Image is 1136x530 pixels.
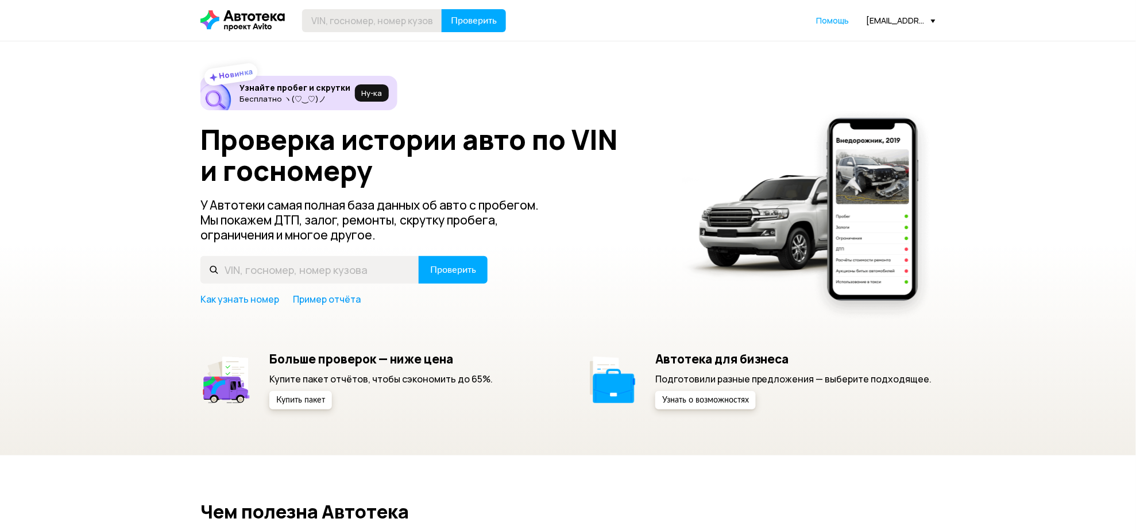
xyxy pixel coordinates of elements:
p: У Автотеки самая полная база данных об авто с пробегом. Мы покажем ДТП, залог, ремонты, скрутку п... [200,198,558,242]
input: VIN, госномер, номер кузова [200,256,419,284]
div: [EMAIL_ADDRESS][DOMAIN_NAME] [867,15,936,26]
button: Проверить [419,256,488,284]
span: Ну‑ка [361,88,382,98]
p: Бесплатно ヽ(♡‿♡)ノ [239,94,350,103]
button: Проверить [442,9,506,32]
h5: Автотека для бизнеса [655,351,932,366]
h5: Больше проверок — ниже цена [269,351,493,366]
h6: Узнайте пробег и скрутки [239,83,350,93]
a: Как узнать номер [200,293,279,305]
h2: Чем полезна Автотека [200,501,936,522]
h1: Проверка истории авто по VIN и госномеру [200,124,667,186]
span: Узнать о возможностях [662,396,749,404]
a: Помощь [817,15,849,26]
span: Проверить [451,16,497,25]
input: VIN, госномер, номер кузова [302,9,442,32]
span: Купить пакет [276,396,325,404]
strong: Новинка [219,66,254,81]
p: Подготовили разные предложения — выберите подходящее. [655,373,932,385]
a: Пример отчёта [293,293,361,305]
button: Купить пакет [269,391,332,409]
p: Купите пакет отчётов, чтобы сэкономить до 65%. [269,373,493,385]
span: Проверить [430,265,476,274]
button: Узнать о возможностях [655,391,756,409]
